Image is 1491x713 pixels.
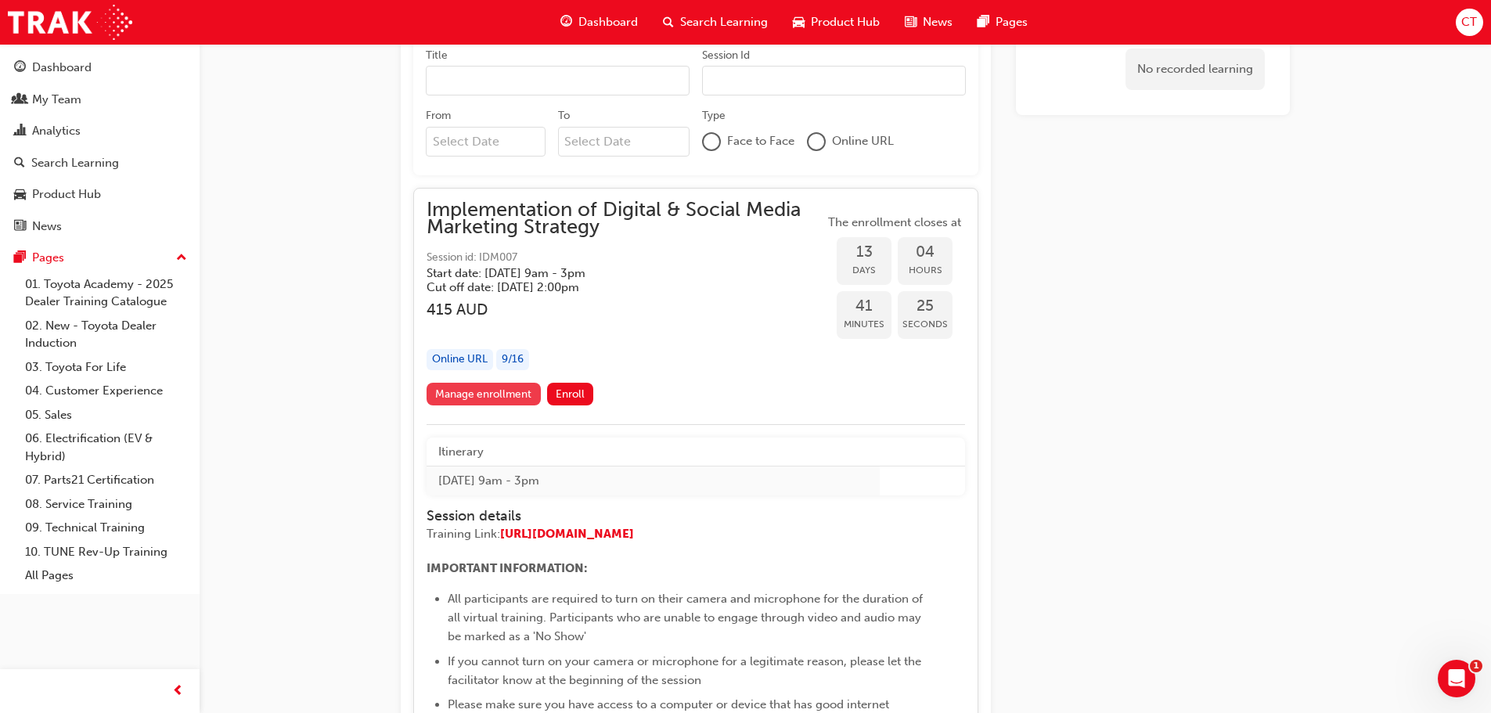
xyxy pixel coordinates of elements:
[650,6,780,38] a: search-iconSearch Learning
[793,13,805,32] span: car-icon
[172,682,184,701] span: prev-icon
[14,61,26,75] span: guage-icon
[680,13,768,31] span: Search Learning
[448,654,924,687] span: If you cannot turn on your camera or microphone for a legitimate reason, please let the facilitat...
[837,297,891,315] span: 41
[556,387,585,401] span: Enroll
[32,185,101,203] div: Product Hub
[6,212,193,241] a: News
[837,261,891,279] span: Days
[496,349,529,370] div: 9 / 16
[837,243,891,261] span: 13
[8,5,132,40] img: Trak
[448,592,926,643] span: All participants are required to turn on their camera and microphone for the duration of all virt...
[1456,9,1483,36] button: CT
[427,280,799,294] h5: Cut off date: [DATE] 2:00pm
[898,315,953,333] span: Seconds
[427,349,493,370] div: Online URL
[32,249,64,267] div: Pages
[702,66,966,95] input: Session Id
[560,13,572,32] span: guage-icon
[31,154,119,172] div: Search Learning
[923,13,953,31] span: News
[548,6,650,38] a: guage-iconDashboard
[500,527,634,541] a: [URL][DOMAIN_NAME]
[832,132,894,150] span: Online URL
[978,13,989,32] span: pages-icon
[19,403,193,427] a: 05. Sales
[965,6,1040,38] a: pages-iconPages
[427,527,500,541] span: Training Link:
[663,13,674,32] span: search-icon
[32,91,81,109] div: My Team
[6,85,193,114] a: My Team
[1461,13,1477,31] span: CT
[6,243,193,272] button: Pages
[427,201,965,412] button: Implementation of Digital & Social Media Marketing StrategySession id: IDM007Start date: [DATE] 9...
[427,266,799,280] h5: Start date: [DATE] 9am - 3pm
[558,108,570,124] div: To
[426,48,448,63] div: Title
[426,127,546,157] input: From
[427,383,541,405] a: Manage enrollment
[578,13,638,31] span: Dashboard
[427,249,824,267] span: Session id: IDM007
[19,564,193,588] a: All Pages
[996,13,1028,31] span: Pages
[427,508,935,525] h4: Session details
[19,540,193,564] a: 10. TUNE Rev-Up Training
[1125,49,1265,90] div: No recorded learning
[702,108,726,124] div: Type
[14,124,26,139] span: chart-icon
[6,53,193,82] a: Dashboard
[19,516,193,540] a: 09. Technical Training
[19,427,193,468] a: 06. Electrification (EV & Hybrid)
[19,355,193,380] a: 03. Toyota For Life
[6,50,193,243] button: DashboardMy TeamAnalyticsSearch LearningProduct HubNews
[176,248,187,268] span: up-icon
[6,149,193,178] a: Search Learning
[898,243,953,261] span: 04
[19,379,193,403] a: 04. Customer Experience
[32,59,92,77] div: Dashboard
[892,6,965,38] a: news-iconNews
[427,201,824,236] span: Implementation of Digital & Social Media Marketing Strategy
[898,261,953,279] span: Hours
[780,6,892,38] a: car-iconProduct Hub
[427,466,880,495] td: [DATE] 9am - 3pm
[426,66,690,95] input: Title
[14,157,25,171] span: search-icon
[824,214,965,232] span: The enrollment closes at
[19,492,193,517] a: 08. Service Training
[898,297,953,315] span: 25
[19,468,193,492] a: 07. Parts21 Certification
[14,93,26,107] span: people-icon
[702,48,750,63] div: Session Id
[558,127,690,157] input: To
[427,438,880,466] th: Itinerary
[547,383,594,405] button: Enroll
[905,13,917,32] span: news-icon
[14,251,26,265] span: pages-icon
[427,561,588,575] span: IMPORTANT INFORMATION:
[6,180,193,209] a: Product Hub
[1438,660,1475,697] iframe: Intercom live chat
[727,132,794,150] span: Face to Face
[426,108,451,124] div: From
[6,117,193,146] a: Analytics
[19,314,193,355] a: 02. New - Toyota Dealer Induction
[32,218,62,236] div: News
[427,301,824,319] h3: 415 AUD
[14,220,26,234] span: news-icon
[837,315,891,333] span: Minutes
[14,188,26,202] span: car-icon
[811,13,880,31] span: Product Hub
[1470,660,1482,672] span: 1
[32,122,81,140] div: Analytics
[19,272,193,314] a: 01. Toyota Academy - 2025 Dealer Training Catalogue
